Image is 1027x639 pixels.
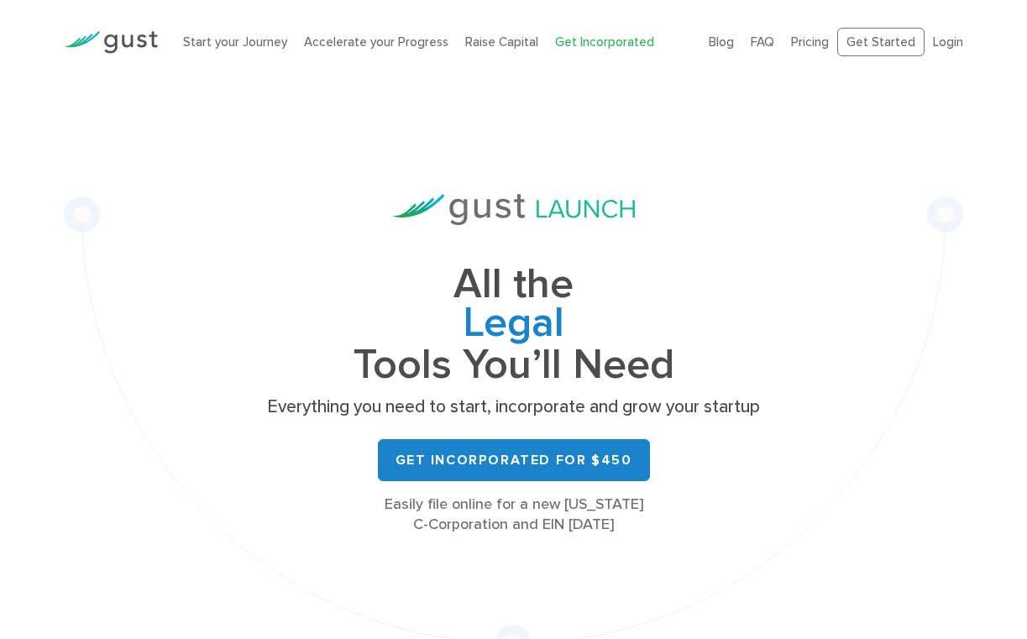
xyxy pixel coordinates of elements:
span: Cap Table [262,304,766,346]
a: Blog [709,34,734,50]
a: Get Incorporated for $450 [378,439,650,481]
a: Raise Capital [465,34,538,50]
p: Everything you need to start, incorporate and grow your startup [262,395,766,419]
a: Get Started [837,28,925,57]
a: Login [933,34,963,50]
div: Easily file online for a new [US_STATE] C-Corporation and EIN [DATE] [262,495,766,535]
a: Start your Journey [183,34,287,50]
a: Accelerate your Progress [304,34,448,50]
img: Gust Launch Logo [393,194,635,225]
h1: All the Tools You’ll Need [262,265,766,384]
a: Get Incorporated [555,34,654,50]
a: FAQ [751,34,774,50]
img: Gust Logo [64,31,158,54]
a: Pricing [791,34,829,50]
